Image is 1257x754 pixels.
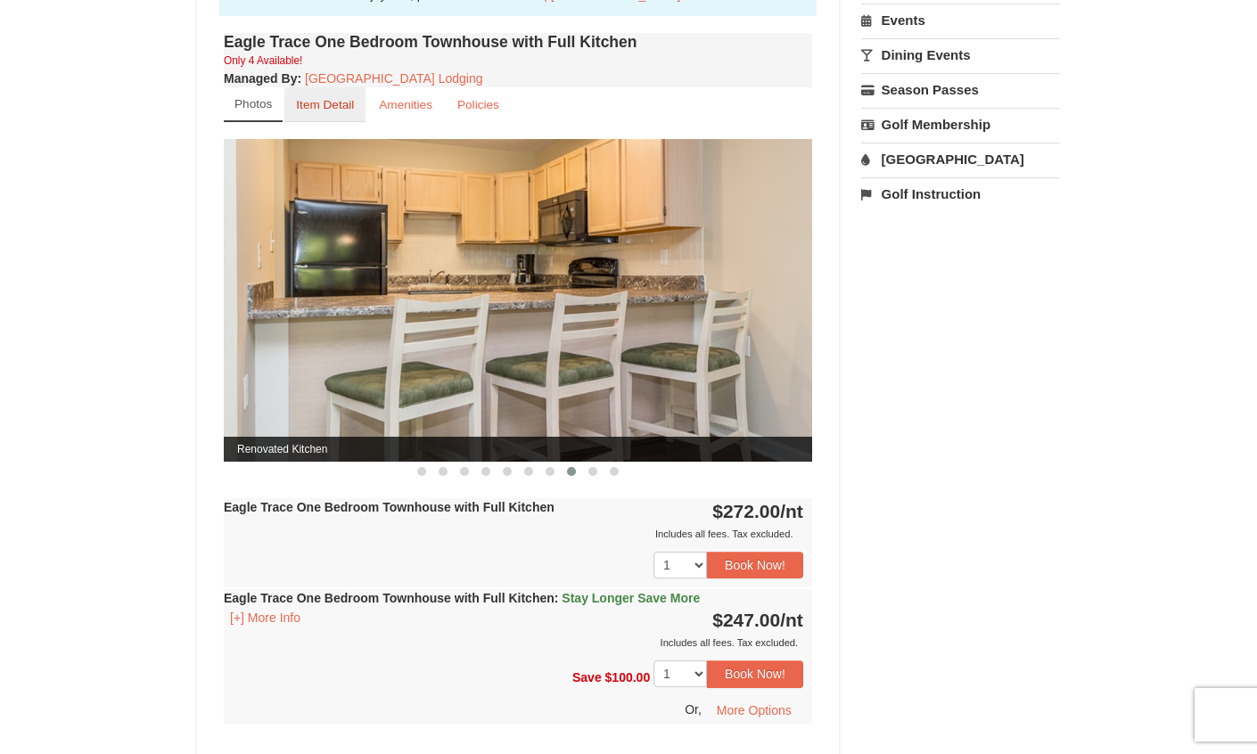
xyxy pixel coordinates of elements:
a: Dining Events [861,38,1060,71]
a: Photos [224,87,283,122]
a: Policies [446,87,511,122]
span: /nt [780,610,803,630]
span: Renovated Kitchen [224,437,812,462]
img: Renovated Kitchen [224,139,812,461]
span: /nt [780,501,803,521]
strong: Eagle Trace One Bedroom Townhouse with Full Kitchen [224,500,555,514]
small: Item Detail [296,98,354,111]
a: Golf Instruction [861,177,1060,210]
a: Item Detail [284,87,366,122]
small: Photos [234,97,272,111]
button: More Options [705,697,803,724]
a: Season Passes [861,73,1060,106]
a: Amenities [367,87,444,122]
span: $100.00 [605,670,651,684]
h4: Eagle Trace One Bedroom Townhouse with Full Kitchen [224,33,812,51]
a: [GEOGRAPHIC_DATA] Lodging [305,71,482,86]
div: Includes all fees. Tax excluded. [224,634,803,652]
a: Golf Membership [861,108,1060,141]
span: Managed By [224,71,297,86]
small: Amenities [379,98,432,111]
span: Save [572,670,602,684]
a: Events [861,4,1060,37]
small: Only 4 Available! [224,54,302,67]
span: Stay Longer Save More [562,591,700,605]
small: Policies [457,98,499,111]
button: Book Now! [707,552,803,578]
div: Includes all fees. Tax excluded. [224,525,803,543]
button: Book Now! [707,660,803,687]
strong: $272.00 [712,501,803,521]
span: Or, [685,701,702,716]
span: $247.00 [712,610,780,630]
a: [GEOGRAPHIC_DATA] [861,143,1060,176]
strong: Eagle Trace One Bedroom Townhouse with Full Kitchen [224,591,700,605]
span: : [555,591,559,605]
button: [+] More Info [224,608,307,627]
strong: : [224,71,301,86]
